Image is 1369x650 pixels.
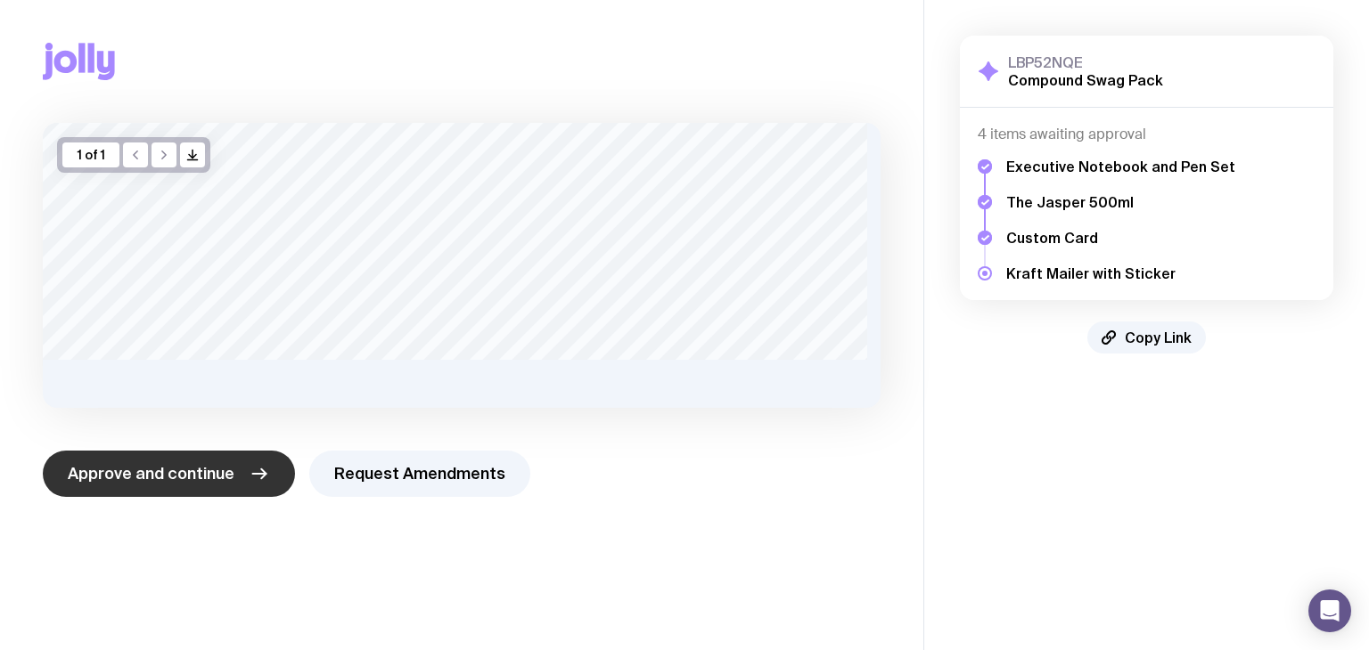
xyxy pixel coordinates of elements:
button: Request Amendments [309,451,530,497]
h5: Kraft Mailer with Sticker [1006,264,1235,282]
h2: Compound Swag Pack [1008,71,1163,89]
span: Copy Link [1125,329,1192,346]
h5: Executive Notebook and Pen Set [1006,158,1235,175]
div: 1 of 1 [62,142,119,167]
h5: Custom Card [1006,229,1235,247]
button: Approve and continue [43,451,295,497]
button: Copy Link [1087,321,1206,353]
h3: LBP52NQE [1008,53,1163,71]
span: Approve and continue [68,463,234,484]
h5: The Jasper 500ml [1006,193,1235,211]
g: /> /> [188,150,198,160]
div: Open Intercom Messenger [1308,589,1351,632]
button: />/> [180,142,205,167]
h4: 4 items awaiting approval [978,126,1316,143]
